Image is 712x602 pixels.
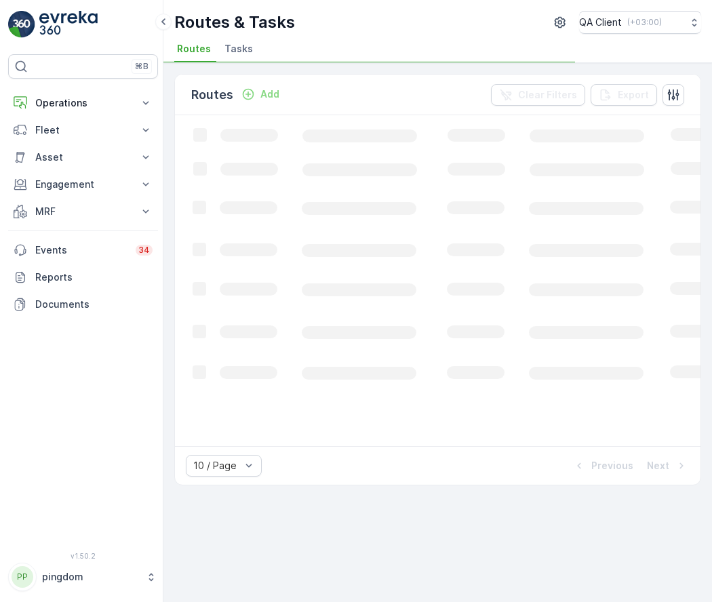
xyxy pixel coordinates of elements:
[35,96,131,110] p: Operations
[138,245,150,256] p: 34
[35,178,131,191] p: Engagement
[35,298,153,311] p: Documents
[579,11,701,34] button: QA Client(+03:00)
[39,11,98,38] img: logo_light-DOdMpM7g.png
[491,84,585,106] button: Clear Filters
[8,552,158,560] span: v 1.50.2
[35,243,127,257] p: Events
[618,88,649,102] p: Export
[579,16,622,29] p: QA Client
[591,84,657,106] button: Export
[591,459,633,473] p: Previous
[174,12,295,33] p: Routes & Tasks
[35,270,153,284] p: Reports
[8,11,35,38] img: logo
[191,85,233,104] p: Routes
[236,86,285,102] button: Add
[8,117,158,144] button: Fleet
[8,563,158,591] button: PPpingdom
[647,459,669,473] p: Next
[12,566,33,588] div: PP
[224,42,253,56] span: Tasks
[35,123,131,137] p: Fleet
[627,17,662,28] p: ( +03:00 )
[35,205,131,218] p: MRF
[8,198,158,225] button: MRF
[260,87,279,101] p: Add
[8,171,158,198] button: Engagement
[518,88,577,102] p: Clear Filters
[35,150,131,164] p: Asset
[8,89,158,117] button: Operations
[8,144,158,171] button: Asset
[8,264,158,291] a: Reports
[8,237,158,264] a: Events34
[177,42,211,56] span: Routes
[42,570,139,584] p: pingdom
[8,291,158,318] a: Documents
[646,458,690,474] button: Next
[571,458,635,474] button: Previous
[135,61,149,72] p: ⌘B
